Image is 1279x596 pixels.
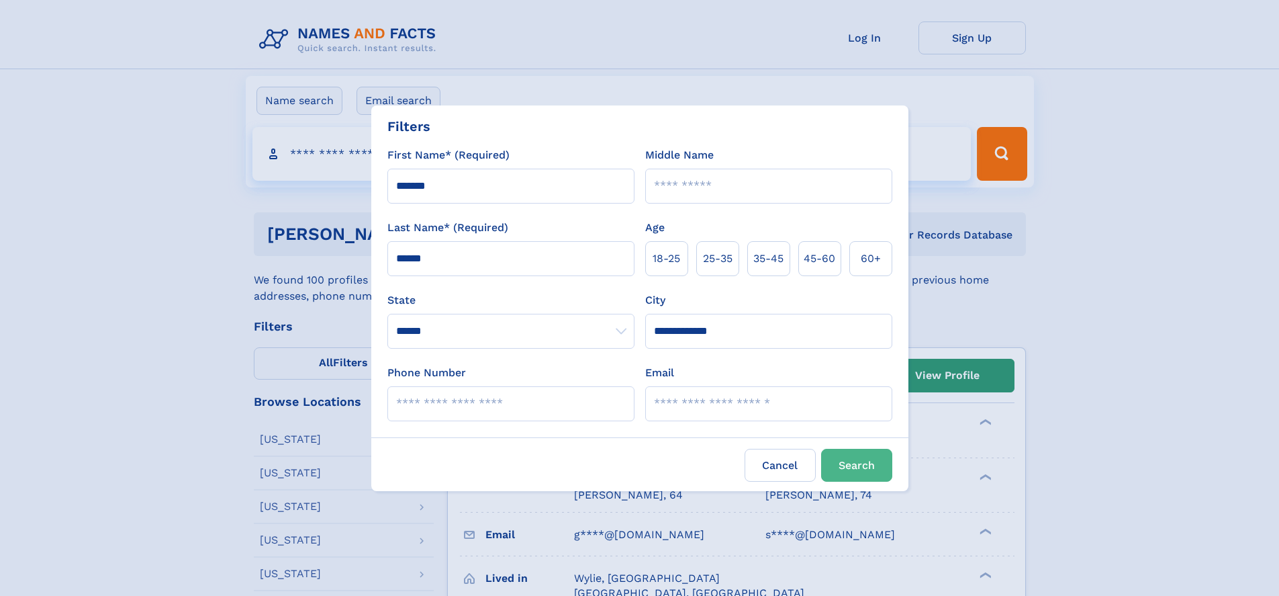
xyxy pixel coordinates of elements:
[645,365,674,381] label: Email
[645,220,665,236] label: Age
[387,292,634,308] label: State
[387,365,466,381] label: Phone Number
[645,147,714,163] label: Middle Name
[861,251,881,267] span: 60+
[821,449,892,482] button: Search
[745,449,816,482] label: Cancel
[387,147,510,163] label: First Name* (Required)
[804,251,835,267] span: 45‑60
[753,251,784,267] span: 35‑45
[387,116,430,136] div: Filters
[387,220,508,236] label: Last Name* (Required)
[703,251,732,267] span: 25‑35
[653,251,680,267] span: 18‑25
[645,292,665,308] label: City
